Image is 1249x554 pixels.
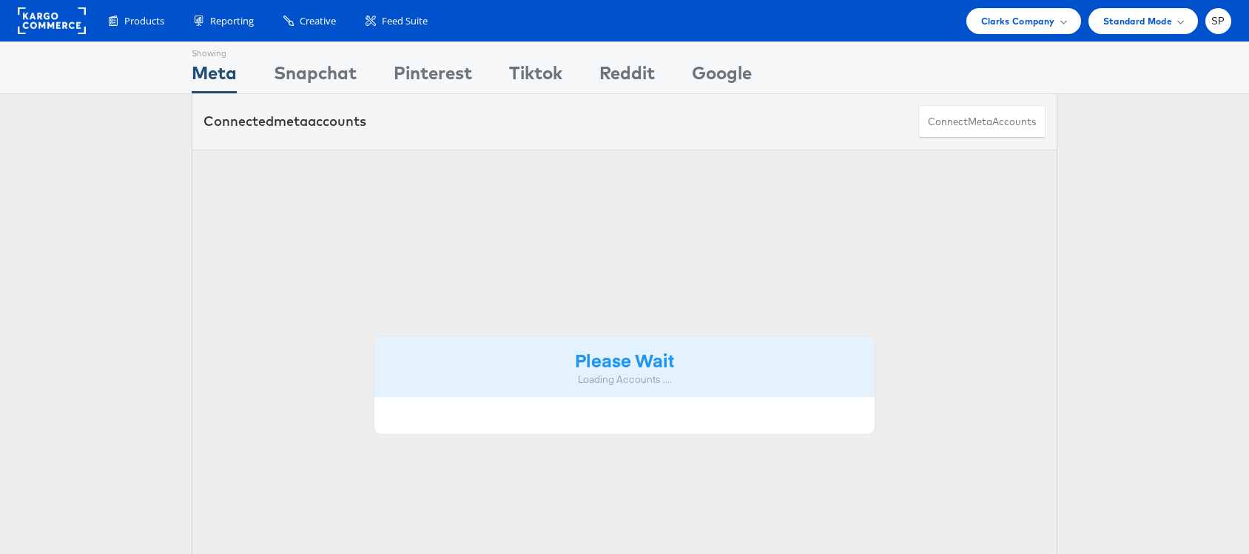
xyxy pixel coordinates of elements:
div: Tiktok [509,60,562,93]
span: Standard Mode [1103,13,1172,29]
div: Google [692,60,752,93]
button: ConnectmetaAccounts [918,105,1046,138]
span: Reporting [210,14,254,28]
span: meta [968,115,992,129]
span: Products [124,14,164,28]
div: Showing [192,42,237,60]
div: Snapchat [274,60,357,93]
div: Connected accounts [203,112,366,131]
strong: Please Wait [575,347,674,372]
div: Meta [192,60,237,93]
div: Loading Accounts .... [386,373,863,387]
span: SP [1211,16,1225,26]
span: Creative [300,14,336,28]
span: meta [274,113,308,130]
span: Clarks Company [981,13,1055,29]
span: Feed Suite [382,14,428,28]
div: Pinterest [394,60,472,93]
div: Reddit [599,60,655,93]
